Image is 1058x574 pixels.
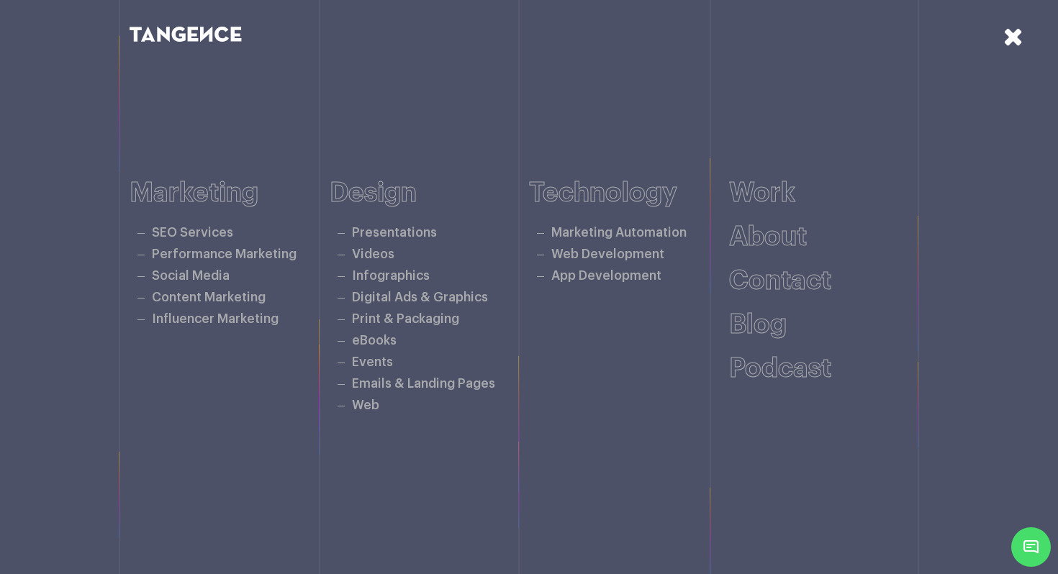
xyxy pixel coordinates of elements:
[352,313,459,325] a: Print & Packaging
[729,311,787,338] a: Blog
[352,356,393,368] a: Events
[551,270,661,282] a: App Development
[352,399,379,411] a: Web
[152,248,297,260] a: Performance Marketing
[152,227,233,239] a: SEO Services
[352,291,488,304] a: Digital Ads & Graphics
[352,378,495,390] a: Emails & Landing Pages
[1011,527,1051,567] span: Chat Widget
[729,355,831,382] a: Podcast
[152,270,230,282] a: Social Media
[352,227,437,239] a: Presentations
[352,334,397,347] a: eBooks
[152,291,266,304] a: Content Marketing
[352,248,394,260] a: Videos
[729,268,831,294] a: Contact
[729,224,807,250] a: About
[352,270,430,282] a: Infographics
[551,227,687,239] a: Marketing Automation
[330,178,530,208] h6: Design
[729,180,795,206] a: Work
[551,248,664,260] a: Web Development
[529,178,729,208] h6: Technology
[152,313,279,325] a: Influencer Marketing
[130,178,330,208] h6: Marketing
